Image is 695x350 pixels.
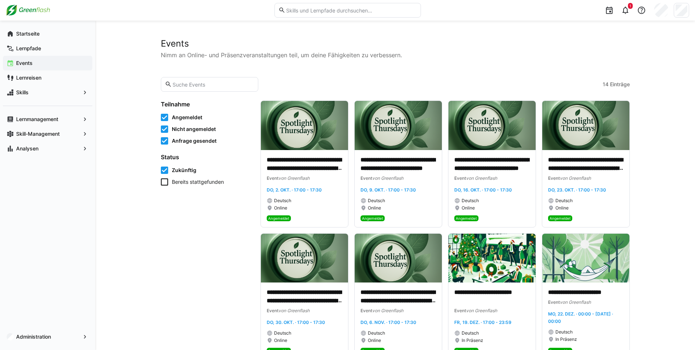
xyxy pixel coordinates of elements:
[548,187,606,193] span: Do, 23. Okt. · 17:00 - 17:30
[462,330,479,336] span: Deutsch
[362,216,383,220] span: Angemeldet
[172,81,254,88] input: Suche Events
[361,175,372,181] span: Event
[462,338,483,343] span: In Präsenz
[610,81,630,88] span: Einträge
[368,205,381,211] span: Online
[172,167,196,174] span: Zukünftig
[448,234,536,283] img: image
[172,178,224,186] span: Bereits stattgefunden
[172,125,216,133] span: Nicht angemeldet
[555,198,573,204] span: Deutsch
[462,198,479,204] span: Deutsch
[361,308,372,313] span: Event
[355,234,442,283] img: image
[261,101,348,150] img: image
[161,38,630,49] h2: Events
[454,308,466,313] span: Event
[274,330,291,336] span: Deutsch
[355,101,442,150] img: image
[274,338,287,343] span: Online
[555,329,573,335] span: Deutsch
[267,175,278,181] span: Event
[560,175,591,181] span: von Greenflash
[361,187,416,193] span: Do, 9. Okt. · 17:00 - 17:30
[161,101,252,108] h4: Teilnahme
[454,187,512,193] span: Do, 16. Okt. · 17:00 - 17:30
[161,153,252,161] h4: Status
[278,175,310,181] span: von Greenflash
[274,198,291,204] span: Deutsch
[267,320,325,325] span: Do, 30. Okt. · 17:00 - 17:30
[267,187,322,193] span: Do, 2. Okt. · 17:00 - 17:30
[548,311,613,324] span: Mo, 22. Dez. · 00:00 - [DATE] · 00:00
[550,216,571,220] span: Angemeldet
[454,175,466,181] span: Event
[368,198,385,204] span: Deutsch
[372,175,403,181] span: von Greenflash
[560,299,591,305] span: von Greenflash
[462,205,475,211] span: Online
[368,330,385,336] span: Deutsch
[466,308,497,313] span: von Greenflash
[278,308,310,313] span: von Greenflash
[542,101,629,150] img: image
[285,7,417,14] input: Skills und Lernpfade durchsuchen…
[603,81,609,88] span: 14
[261,234,348,283] img: image
[448,101,536,150] img: image
[555,205,569,211] span: Online
[172,137,217,145] span: Anfrage gesendet
[372,308,403,313] span: von Greenflash
[548,175,560,181] span: Event
[542,234,629,283] img: image
[172,114,202,121] span: Angemeldet
[555,336,577,342] span: In Präsenz
[267,308,278,313] span: Event
[629,4,631,8] span: 1
[274,205,287,211] span: Online
[361,320,416,325] span: Do, 6. Nov. · 17:00 - 17:30
[548,299,560,305] span: Event
[268,216,289,220] span: Angemeldet
[368,338,381,343] span: Online
[466,175,497,181] span: von Greenflash
[161,51,630,59] p: Nimm an Online- und Präsenzveranstaltungen teil, um deine Fähigkeiten zu verbessern.
[454,320,511,325] span: Fr, 19. Dez. · 17:00 - 23:59
[456,216,477,220] span: Angemeldet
